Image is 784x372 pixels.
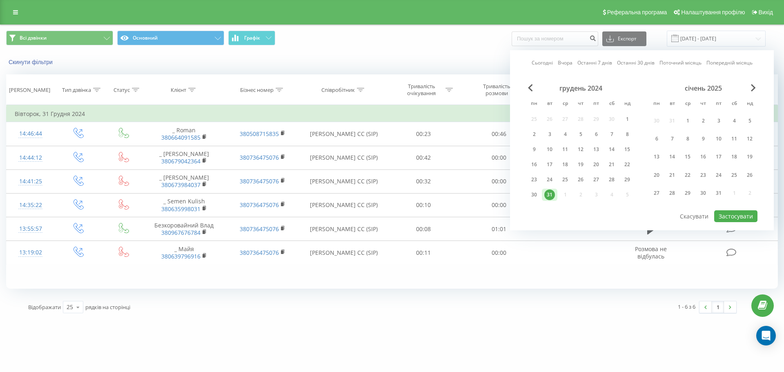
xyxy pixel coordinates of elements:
div: 18 [729,151,739,162]
div: чт 16 січ 2025 р. [695,149,711,165]
td: [PERSON_NAME] CC (SIP) [301,169,386,193]
td: 00:23 [386,122,461,146]
div: пн 27 січ 2025 р. [649,186,664,201]
abbr: вівторок [543,98,556,110]
button: Скасувати [675,210,713,222]
div: 16 [529,159,539,170]
abbr: субота [728,98,740,110]
div: вт 14 січ 2025 р. [664,149,680,165]
div: чт 5 груд 2024 р. [573,128,588,140]
span: Розмова не відбулась [635,245,667,260]
div: сб 18 січ 2025 р. [726,149,742,165]
div: 19 [575,159,586,170]
div: 15 [682,151,693,162]
div: нд 5 січ 2025 р. [742,113,757,128]
abbr: субота [606,98,618,110]
div: 13:19:02 [15,245,47,261]
div: Бізнес номер [240,87,274,94]
div: ср 8 січ 2025 р. [680,131,695,146]
span: Налаштування профілю [681,9,745,16]
td: 00:00 [461,169,536,193]
div: пн 13 січ 2025 р. [649,149,664,165]
td: 01:01 [461,217,536,241]
div: вт 21 січ 2025 р. [664,167,680,183]
div: 22 [682,170,693,180]
div: 14:35:22 [15,197,47,213]
div: 12 [744,134,755,144]
div: пт 27 груд 2024 р. [588,174,604,186]
div: 13 [591,144,601,155]
a: 380639796916 [161,252,200,260]
span: Next Month [751,84,756,91]
abbr: вівторок [666,98,678,110]
div: Клієнт [171,87,186,94]
a: 380736475076 [240,177,279,185]
div: 27 [591,174,601,185]
div: 12 [575,144,586,155]
td: [PERSON_NAME] CC (SIP) [301,241,386,265]
span: Previous Month [528,84,533,91]
div: чт 26 груд 2024 р. [573,174,588,186]
div: нд 26 січ 2025 р. [742,167,757,183]
td: _ Майя [145,241,223,265]
abbr: неділя [621,98,633,110]
div: 30 [698,188,708,198]
div: 6 [651,134,662,144]
div: 1 - 6 з 6 [678,303,695,311]
div: нд 19 січ 2025 р. [742,149,757,165]
td: [PERSON_NAME] CC (SIP) [301,146,386,169]
a: Останні 7 днів [577,59,612,67]
abbr: понеділок [650,98,663,110]
td: 00:46 [461,122,536,146]
button: Графік [228,31,275,45]
div: 25 [729,170,739,180]
div: 2 [529,129,539,140]
button: Застосувати [714,210,757,222]
div: 31 [544,189,555,200]
div: вт 7 січ 2025 р. [664,131,680,146]
div: 18 [560,159,570,170]
a: Попередній місяць [706,59,753,67]
div: ср 11 груд 2024 р. [557,143,573,156]
div: ср 1 січ 2025 р. [680,113,695,128]
input: Пошук за номером [512,31,598,46]
div: сб 25 січ 2025 р. [726,167,742,183]
div: пт 24 січ 2025 р. [711,167,726,183]
div: 3 [713,116,724,126]
td: Безкоровайний Влад [145,217,223,241]
div: пн 9 груд 2024 р. [526,143,542,156]
div: 5 [744,116,755,126]
div: 15 [622,144,633,155]
div: 28 [667,188,677,198]
span: рядків на сторінці [85,303,130,311]
div: 13:55:57 [15,221,47,237]
td: Вівторок, 31 Грудня 2024 [7,106,778,122]
div: ср 4 груд 2024 р. [557,128,573,140]
div: 1 [682,116,693,126]
abbr: п’ятниця [590,98,602,110]
div: чт 9 січ 2025 р. [695,131,711,146]
div: пн 2 груд 2024 р. [526,128,542,140]
td: _ Semen Kulish [145,193,223,217]
div: чт 19 груд 2024 р. [573,158,588,171]
div: чт 30 січ 2025 р. [695,186,711,201]
div: пт 17 січ 2025 р. [711,149,726,165]
div: пн 6 січ 2025 р. [649,131,664,146]
td: 00:00 [461,146,536,169]
div: 30 [529,189,539,200]
div: сб 28 груд 2024 р. [604,174,619,186]
div: 14:41:25 [15,174,47,189]
a: 380679042364 [161,157,200,165]
div: пн 23 груд 2024 р. [526,174,542,186]
div: пт 6 груд 2024 р. [588,128,604,140]
div: Статус [114,87,130,94]
button: Основний [117,31,224,45]
div: 25 [67,303,73,311]
abbr: понеділок [528,98,540,110]
div: вт 28 січ 2025 р. [664,186,680,201]
div: 7 [606,129,617,140]
div: пн 20 січ 2025 р. [649,167,664,183]
div: нд 1 груд 2024 р. [619,113,635,125]
div: січень 2025 [649,84,757,92]
a: 380673984037 [161,181,200,189]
